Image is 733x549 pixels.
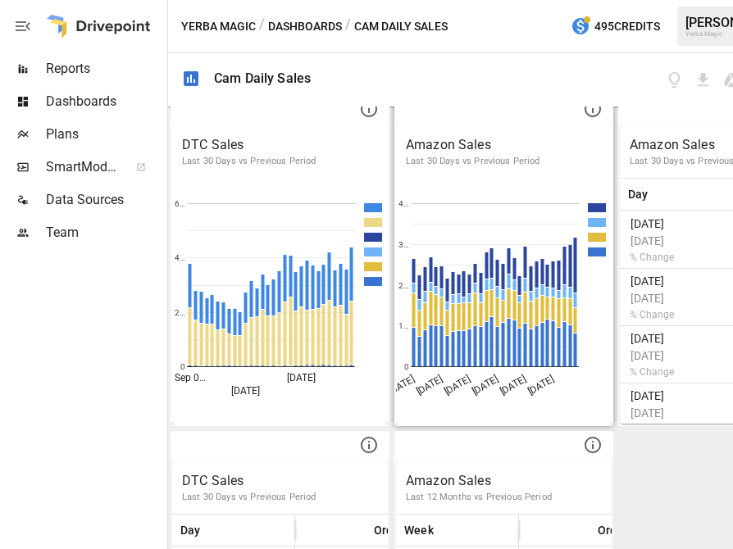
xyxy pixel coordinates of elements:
[46,157,118,177] span: SmartModel
[46,190,164,210] span: Data Sources
[231,385,260,397] text: [DATE]
[598,522,634,538] span: Orders
[268,16,342,37] button: Dashboards
[287,372,316,383] text: [DATE]
[628,186,649,202] span: Day
[175,308,185,317] text: 2…
[46,125,164,144] span: Plans
[345,16,351,37] div: /
[203,519,225,542] button: Sort
[665,70,684,89] button: View documentation
[374,522,410,538] span: Orders
[180,522,201,538] span: Day
[46,59,164,79] span: Reports
[406,471,602,491] p: Amazon Sales
[435,519,458,542] button: Sort
[442,373,472,397] text: [DATE]
[470,373,500,397] text: [DATE]
[564,11,667,42] button: 495Credits
[694,70,713,89] button: Download dashboard
[180,362,185,371] text: 0
[406,155,602,168] p: Last 30 Days vs Previous Period
[573,519,596,542] button: Sort
[214,70,311,86] div: Cam Daily Sales
[398,199,409,208] text: 4…
[117,155,129,175] span: ™
[406,135,602,155] p: Amazon Sales
[414,373,444,397] text: [DATE]
[175,372,206,383] text: Sep 0…
[404,362,409,371] text: 0
[398,321,409,330] text: 1…
[181,16,256,37] button: Yerba Magic
[526,373,556,397] text: [DATE]
[182,471,378,491] p: DTC Sales
[406,491,602,504] p: Last 12 Months vs Previous Period
[650,183,673,206] button: Sort
[182,135,378,155] p: DTC Sales
[404,522,434,538] span: Week
[46,223,164,243] span: Team
[594,16,660,37] span: 495 Credits
[398,240,409,249] text: 3…
[175,253,185,262] text: 4…
[398,281,409,290] text: 2…
[175,199,185,208] text: 6…
[386,373,417,397] text: [DATE]
[259,16,265,37] div: /
[396,179,612,424] svg: A chart.
[182,155,378,168] p: Last 30 Days vs Previous Period
[46,92,164,111] span: Dashboards
[182,491,378,504] p: Last 30 Days vs Previous Period
[349,519,372,542] button: Sort
[498,373,528,397] text: [DATE]
[172,179,388,424] svg: A chart.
